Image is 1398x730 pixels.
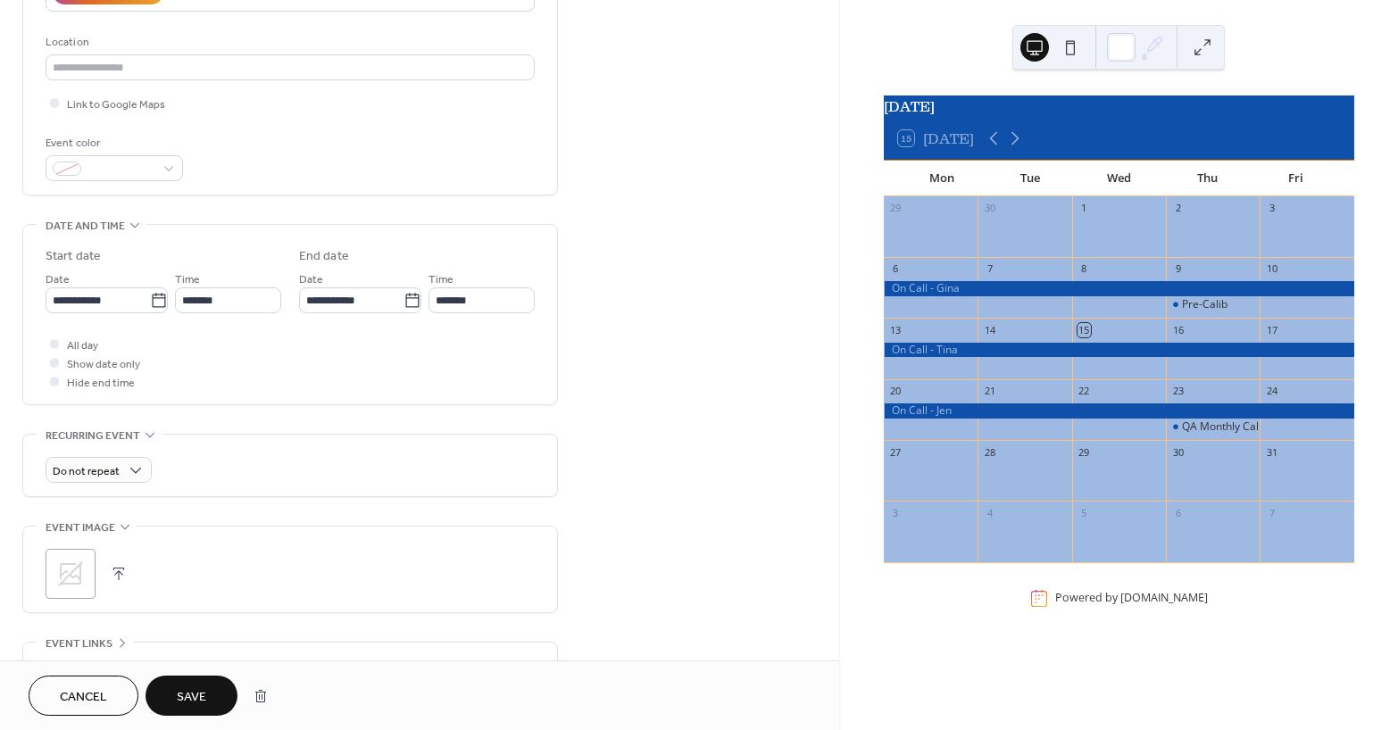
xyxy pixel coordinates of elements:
[983,262,996,276] div: 7
[299,247,349,266] div: End date
[1166,419,1260,435] div: QA Monthly Calibration
[884,95,1354,117] div: [DATE]
[1171,445,1185,459] div: 30
[983,202,996,215] div: 30
[1075,161,1163,196] div: Wed
[1055,591,1208,606] div: Powered by
[1265,385,1278,398] div: 24
[1078,202,1091,215] div: 1
[175,270,200,289] span: Time
[1171,385,1185,398] div: 23
[1120,591,1208,606] a: [DOMAIN_NAME]
[1252,161,1340,196] div: Fri
[889,262,903,276] div: 6
[1182,419,1297,435] div: QA Monthly Calibration
[67,336,98,355] span: All day
[29,676,138,716] button: Cancel
[884,403,1354,419] div: On Call - Jen
[1265,445,1278,459] div: 31
[1166,297,1260,312] div: Pre-Calib
[46,270,70,289] span: Date
[67,355,140,374] span: Show date only
[983,385,996,398] div: 21
[884,281,1354,296] div: On Call - Gina
[53,461,120,482] span: Do not repeat
[177,688,206,707] span: Save
[889,385,903,398] div: 20
[983,445,996,459] div: 28
[1078,323,1091,336] div: 15
[46,549,96,599] div: ;
[1078,385,1091,398] div: 22
[23,643,557,680] div: •••
[46,427,140,445] span: Recurring event
[46,33,531,52] div: Location
[1171,262,1185,276] div: 9
[1078,262,1091,276] div: 8
[1171,506,1185,519] div: 6
[46,518,115,537] span: Event image
[1265,262,1278,276] div: 10
[46,134,179,153] div: Event color
[299,270,323,289] span: Date
[983,506,996,519] div: 4
[429,270,454,289] span: Time
[889,506,903,519] div: 3
[46,217,125,236] span: Date and time
[889,445,903,459] div: 27
[67,95,165,114] span: Link to Google Maps
[1163,161,1252,196] div: Thu
[1265,506,1278,519] div: 7
[1171,202,1185,215] div: 2
[46,247,101,266] div: Start date
[60,688,107,707] span: Cancel
[898,161,986,196] div: Mon
[889,323,903,336] div: 13
[1265,202,1278,215] div: 3
[1182,297,1227,312] div: Pre-Calib
[67,374,135,393] span: Hide end time
[46,635,112,653] span: Event links
[889,202,903,215] div: 29
[1171,323,1185,336] div: 16
[983,323,996,336] div: 14
[1078,445,1091,459] div: 29
[884,343,1354,358] div: On Call - Tina
[986,161,1075,196] div: Tue
[1265,323,1278,336] div: 17
[146,676,237,716] button: Save
[1078,506,1091,519] div: 5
